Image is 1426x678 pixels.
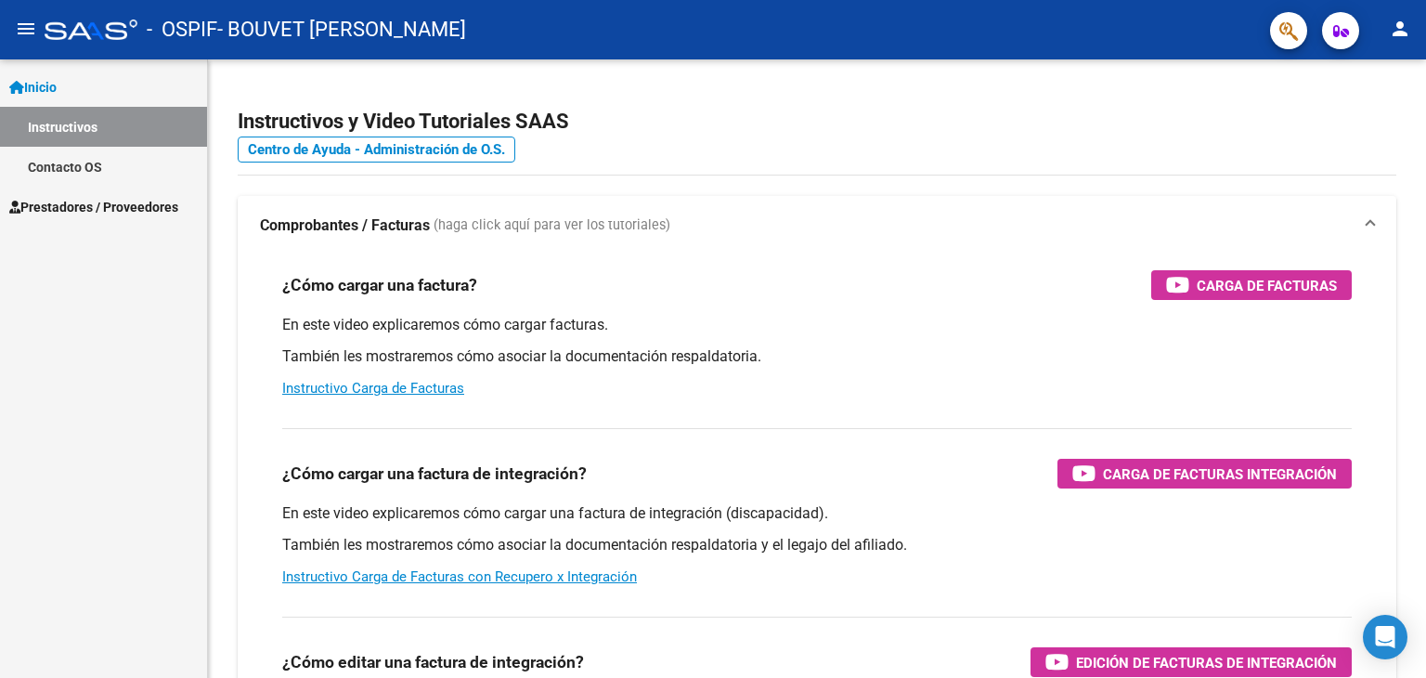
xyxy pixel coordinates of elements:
[260,215,430,236] strong: Comprobantes / Facturas
[1151,270,1352,300] button: Carga de Facturas
[217,9,466,50] span: - BOUVET [PERSON_NAME]
[434,215,670,236] span: (haga click aquí para ver los tutoriales)
[282,346,1352,367] p: También les mostraremos cómo asociar la documentación respaldatoria.
[282,315,1352,335] p: En este video explicaremos cómo cargar facturas.
[1363,615,1407,659] div: Open Intercom Messenger
[282,649,584,675] h3: ¿Cómo editar una factura de integración?
[1389,18,1411,40] mat-icon: person
[282,461,587,487] h3: ¿Cómo cargar una factura de integración?
[282,380,464,397] a: Instructivo Carga de Facturas
[1031,647,1352,677] button: Edición de Facturas de integración
[238,196,1396,255] mat-expansion-panel-header: Comprobantes / Facturas (haga click aquí para ver los tutoriales)
[282,272,477,298] h3: ¿Cómo cargar una factura?
[282,568,637,585] a: Instructivo Carga de Facturas con Recupero x Integración
[9,77,57,98] span: Inicio
[15,18,37,40] mat-icon: menu
[238,104,1396,139] h2: Instructivos y Video Tutoriales SAAS
[1197,274,1337,297] span: Carga de Facturas
[1057,459,1352,489] button: Carga de Facturas Integración
[9,197,178,217] span: Prestadores / Proveedores
[1103,463,1337,486] span: Carga de Facturas Integración
[238,137,515,163] a: Centro de Ayuda - Administración de O.S.
[147,9,217,50] span: - OSPIF
[282,503,1352,524] p: En este video explicaremos cómo cargar una factura de integración (discapacidad).
[282,535,1352,555] p: También les mostraremos cómo asociar la documentación respaldatoria y el legajo del afiliado.
[1076,651,1337,674] span: Edición de Facturas de integración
